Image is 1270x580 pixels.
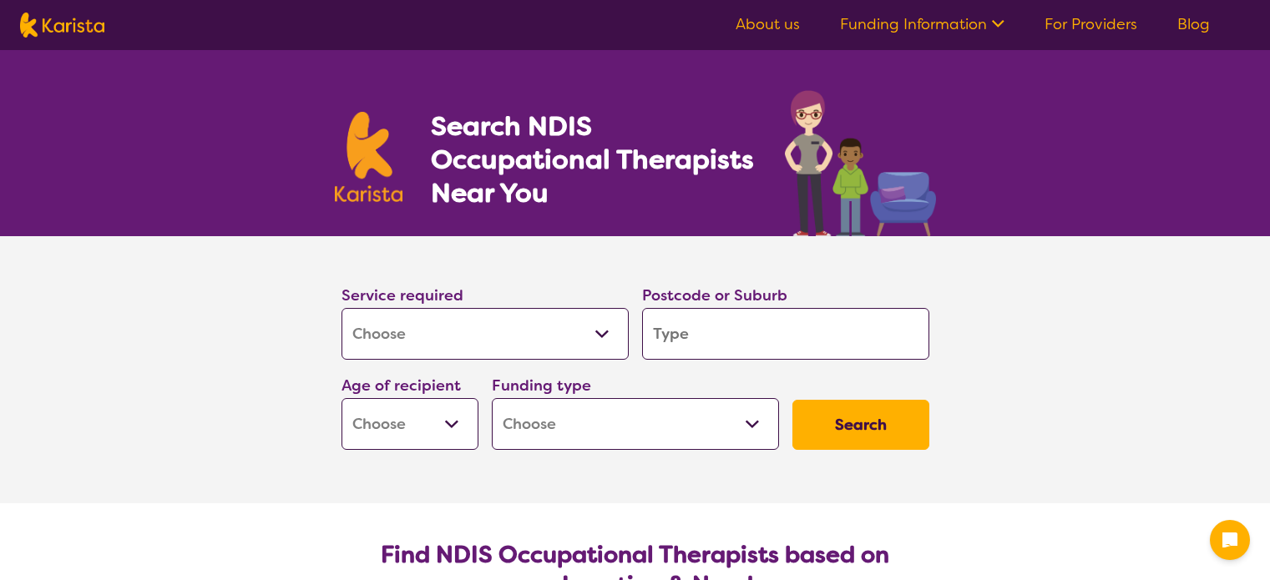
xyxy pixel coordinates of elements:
[20,13,104,38] img: Karista logo
[736,14,800,34] a: About us
[342,285,463,305] label: Service required
[431,109,756,209] h1: Search NDIS Occupational Therapists Near You
[840,14,1004,34] a: Funding Information
[642,285,787,305] label: Postcode or Suburb
[1177,14,1210,34] a: Blog
[785,90,936,236] img: occupational-therapy
[1045,14,1137,34] a: For Providers
[792,400,929,450] button: Search
[342,376,461,396] label: Age of recipient
[335,112,403,202] img: Karista logo
[642,308,929,360] input: Type
[492,376,591,396] label: Funding type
